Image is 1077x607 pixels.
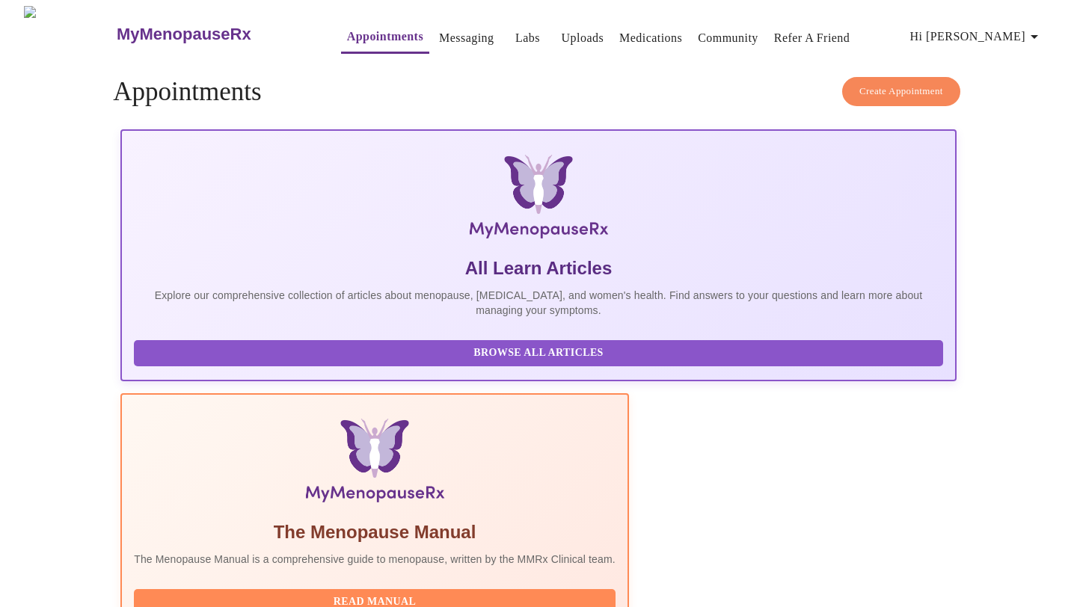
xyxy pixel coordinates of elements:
button: Refer a Friend [768,23,856,53]
a: Appointments [347,26,423,47]
button: Labs [504,23,552,53]
h5: The Menopause Manual [134,520,616,544]
h3: MyMenopauseRx [117,25,251,44]
h4: Appointments [113,77,964,107]
a: Medications [619,28,682,49]
p: Explore our comprehensive collection of articles about menopause, [MEDICAL_DATA], and women's hea... [134,288,943,318]
span: Hi [PERSON_NAME] [910,26,1043,47]
button: Uploads [556,23,610,53]
a: Uploads [562,28,604,49]
a: Community [698,28,758,49]
p: The Menopause Manual is a comprehensive guide to menopause, written by the MMRx Clinical team. [134,552,616,567]
img: MyMenopauseRx Logo [260,155,817,244]
button: Browse All Articles [134,340,943,366]
img: Menopause Manual [210,419,538,508]
a: Read Manual [134,594,619,607]
a: Browse All Articles [134,345,947,358]
button: Appointments [341,22,429,54]
button: Create Appointment [842,77,960,106]
a: MyMenopauseRx [114,8,310,61]
button: Community [692,23,764,53]
h5: All Learn Articles [134,256,943,280]
a: Refer a Friend [774,28,850,49]
button: Messaging [433,23,500,53]
button: Hi [PERSON_NAME] [904,22,1049,52]
a: Messaging [439,28,494,49]
span: Create Appointment [859,83,943,100]
span: Browse All Articles [149,344,928,363]
button: Medications [613,23,688,53]
img: MyMenopauseRx Logo [24,6,114,62]
a: Labs [515,28,540,49]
